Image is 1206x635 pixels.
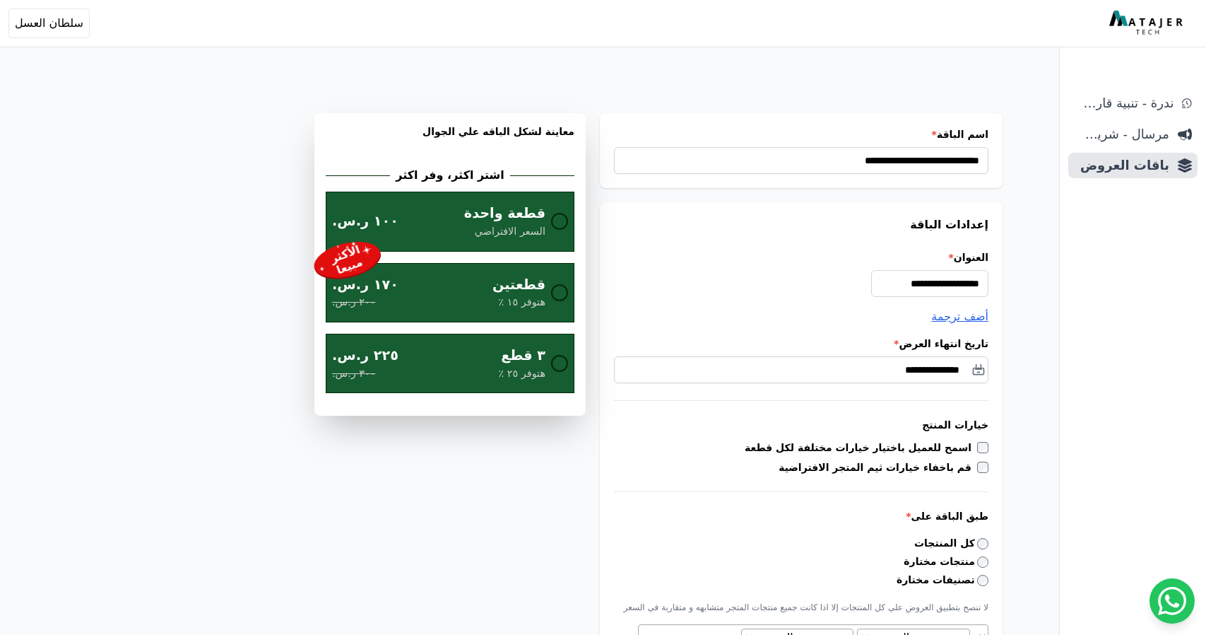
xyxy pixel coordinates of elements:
[332,295,375,310] span: ٢٠٠ ر.س.
[326,124,574,156] h3: معاينة لشكل الباقه علي الجوال
[15,15,83,32] span: سلطان العسل
[614,602,988,613] p: لا ننصح بتطبيق العروض علي كل المنتجات إلا اذا كانت جميع منتجات المتجر متشابهه و متقاربة في السعر
[498,295,545,310] span: هتوفر ١٥ ٪
[498,366,545,382] span: هتوفر ٢٥ ٪
[614,250,988,264] label: العنوان
[475,224,545,240] span: السعر الافتراضي
[501,346,545,366] span: ٣ قطع
[1068,91,1198,116] a: ندرة - تنبية قارب علي النفاذ
[1074,156,1169,175] span: باقات العروض
[931,310,988,323] span: أضف ترجمة
[1109,11,1186,36] img: MatajerTech Logo
[897,573,988,588] label: تصنيفات مختارة
[1068,122,1198,147] a: مرسال - شريط دعاية
[904,554,988,569] label: منتجات مختارة
[8,8,90,38] button: سلطان العسل
[396,167,504,184] h2: اشتر اكثر، وفر اكثر
[332,366,375,382] span: ٣٠٠ ر.س.
[614,216,988,233] h3: إعدادات الباقة
[977,538,988,549] input: كل المنتجات
[1074,124,1169,144] span: مرسال - شريط دعاية
[614,509,988,523] label: طبق الباقة على
[1068,153,1198,178] a: باقات العروض
[914,536,988,551] label: كل المنتجات
[745,441,977,455] label: اسمح للعميل باختيار خيارات مختلفة لكل قطعة
[1074,93,1174,113] span: ندرة - تنبية قارب علي النفاذ
[779,460,977,474] label: قم باخفاء خيارات ثيم المتجر الافتراضية
[326,243,369,279] div: الأكثر مبيعا
[614,418,988,432] h3: خيارات المنتج
[332,211,398,232] span: ١٠٠ ر.س.
[332,275,398,296] span: ١٧٠ ر.س.
[464,204,545,224] span: قطعة واحدة
[492,275,545,296] span: قطعتين
[332,346,398,366] span: ٢٢٥ ر.س.
[614,127,988,141] label: اسم الباقة
[614,337,988,351] label: تاريخ انتهاء العرض
[931,308,988,325] button: أضف ترجمة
